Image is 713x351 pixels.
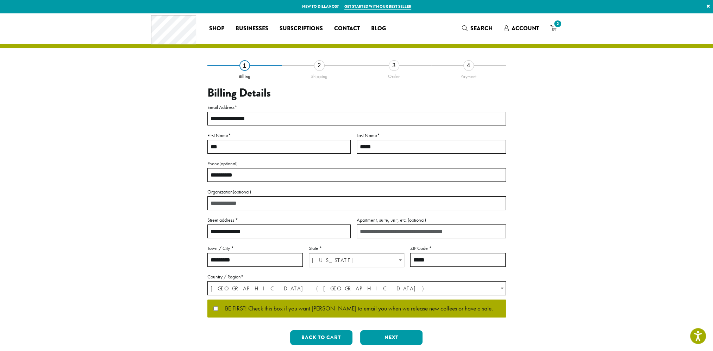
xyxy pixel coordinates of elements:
label: Town / City [207,244,303,253]
span: (optional) [233,189,251,195]
span: Subscriptions [280,24,323,33]
span: Businesses [236,24,268,33]
span: (optional) [408,217,426,223]
div: Shipping [282,71,357,79]
label: First Name [207,131,351,140]
span: Idaho [309,253,404,267]
span: Blog [371,24,386,33]
span: (optional) [219,160,238,167]
span: Country / Region [207,281,506,295]
a: Shop [204,23,230,34]
label: ZIP Code [410,244,506,253]
label: State [309,244,404,253]
span: Search [470,24,493,32]
button: Back to cart [290,330,352,345]
div: Order [357,71,431,79]
a: Get started with our best seller [344,4,411,10]
span: Shop [209,24,224,33]
span: 2 [553,19,562,29]
label: Organization [207,187,506,196]
span: BE FIRST! Check this box if you want [PERSON_NAME] to email you when we release new coffees or ha... [218,306,493,312]
label: Apartment, suite, unit, etc. [357,216,506,224]
label: Email Address [207,103,506,112]
a: Search [456,23,498,34]
div: Billing [207,71,282,79]
span: Contact [334,24,360,33]
h3: Billing Details [207,86,506,100]
button: Next [360,330,423,345]
span: Account [512,24,539,32]
div: 4 [463,60,474,71]
div: 2 [314,60,325,71]
span: United States (US) [208,282,506,295]
div: Payment [431,71,506,79]
div: 1 [239,60,250,71]
label: Last Name [357,131,506,140]
input: BE FIRST! Check this box if you want [PERSON_NAME] to email you when we release new coffees or ha... [213,306,218,311]
span: State [309,253,404,267]
label: Street address [207,216,351,224]
div: 3 [389,60,399,71]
